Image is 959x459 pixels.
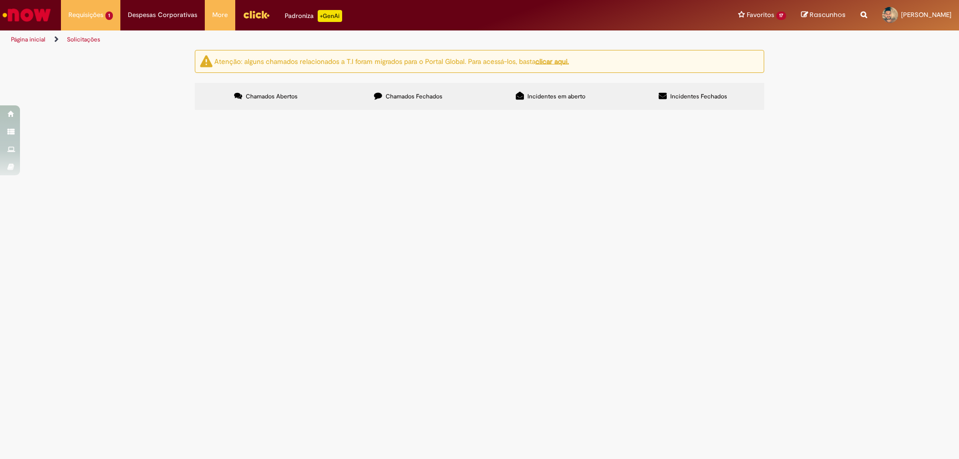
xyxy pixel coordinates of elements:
[246,92,298,100] span: Chamados Abertos
[68,10,103,20] span: Requisições
[901,10,952,19] span: [PERSON_NAME]
[214,56,569,65] ng-bind-html: Atenção: alguns chamados relacionados a T.I foram migrados para o Portal Global. Para acessá-los,...
[285,10,342,22] div: Padroniza
[801,10,846,20] a: Rascunhos
[318,10,342,22] p: +GenAi
[128,10,197,20] span: Despesas Corporativas
[527,92,585,100] span: Incidentes em aberto
[670,92,727,100] span: Incidentes Fechados
[386,92,443,100] span: Chamados Fechados
[7,30,632,49] ul: Trilhas de página
[1,5,52,25] img: ServiceNow
[810,10,846,19] span: Rascunhos
[105,11,113,20] span: 1
[212,10,228,20] span: More
[747,10,774,20] span: Favoritos
[67,35,100,43] a: Solicitações
[11,35,45,43] a: Página inicial
[535,56,569,65] a: clicar aqui.
[776,11,786,20] span: 17
[243,7,270,22] img: click_logo_yellow_360x200.png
